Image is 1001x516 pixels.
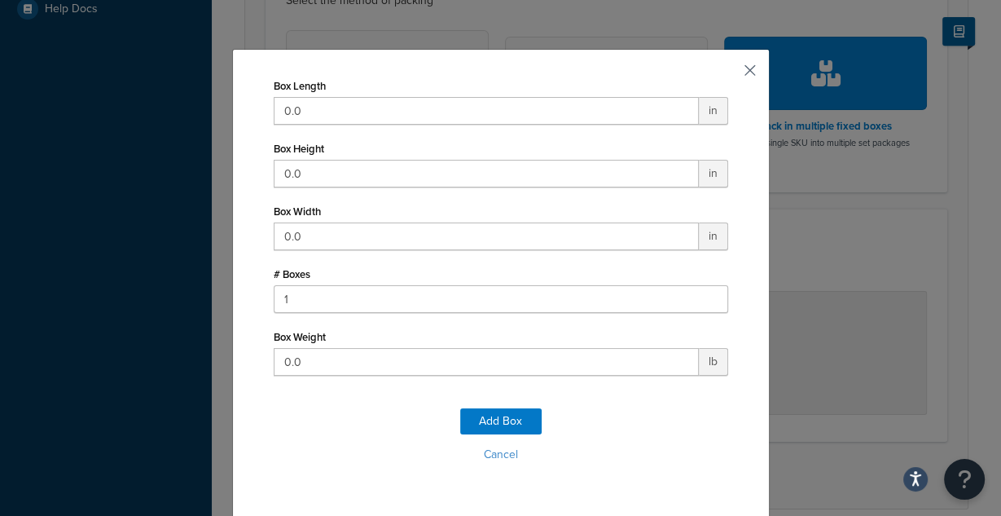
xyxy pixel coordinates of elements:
label: Box Weight [274,331,326,343]
button: Add Box [460,408,542,434]
label: Box Height [274,143,324,155]
label: # Boxes [274,268,310,280]
span: in [699,223,728,250]
label: Box Length [274,80,326,92]
button: Cancel [274,443,728,467]
span: in [699,160,728,187]
label: Box Width [274,205,321,218]
span: lb [699,348,728,376]
span: in [699,97,728,125]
